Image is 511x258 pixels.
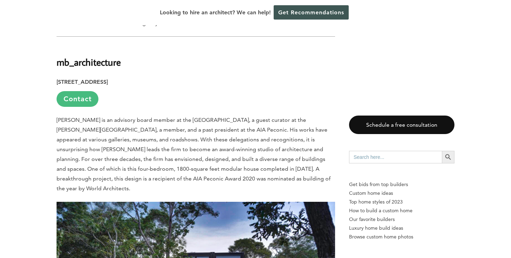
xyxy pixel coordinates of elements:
input: Search here... [349,151,442,163]
a: Top home styles of 2023 [349,198,454,206]
p: Get bids from top builders [349,180,454,189]
a: Custom home ideas [349,189,454,198]
b: mb_architecture [57,56,121,68]
strong: [STREET_ADDRESS] [57,79,108,85]
a: Contact [57,91,98,107]
svg: Search [444,153,452,161]
span: [PERSON_NAME] is an advisory board member at the [GEOGRAPHIC_DATA], a guest curator at the [PERSO... [57,117,331,192]
a: How to build a custom home [349,206,454,215]
a: Browse custom home photos [349,233,454,241]
a: Get Recommendations [274,5,349,20]
a: Luxury home build ideas [349,224,454,233]
a: Schedule a free consultation [349,116,454,134]
a: Our favorite builders [349,215,454,224]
